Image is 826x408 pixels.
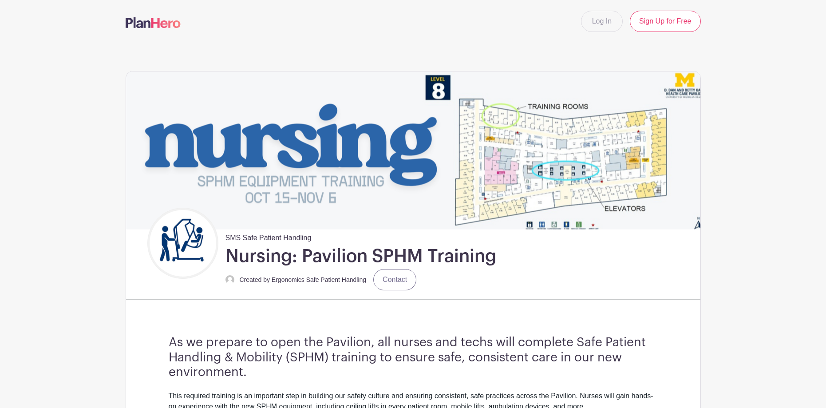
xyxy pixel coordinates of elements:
[169,335,658,380] h3: As we prepare to open the Pavilion, all nurses and techs will complete Safe Patient Handling & Mo...
[630,11,700,32] a: Sign Up for Free
[126,17,181,28] img: logo-507f7623f17ff9eddc593b1ce0a138ce2505c220e1c5a4e2b4648c50719b7d32.svg
[150,210,216,277] img: Untitled%20design.png
[225,275,234,284] img: default-ce2991bfa6775e67f084385cd625a349d9dcbb7a52a09fb2fda1e96e2d18dcdb.png
[581,11,623,32] a: Log In
[225,245,496,267] h1: Nursing: Pavilion SPHM Training
[373,269,416,290] a: Contact
[240,276,367,283] small: Created by Ergonomics Safe Patient Handling
[126,71,700,229] img: event_banner_9715.png
[225,229,312,243] span: SMS Safe Patient Handling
